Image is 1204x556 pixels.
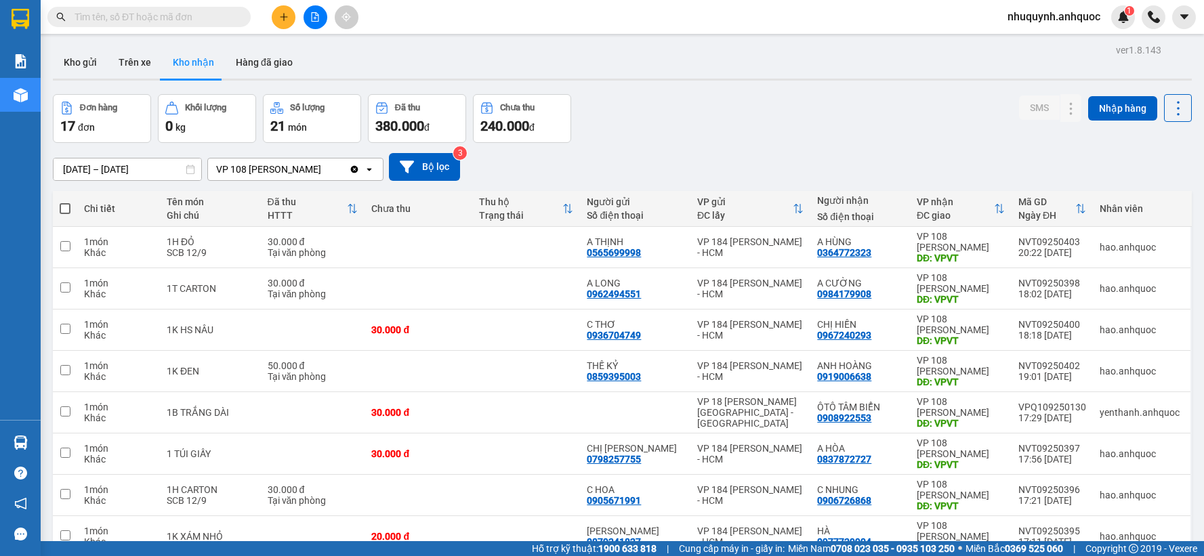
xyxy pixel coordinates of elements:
[1100,490,1184,500] div: hao.anhquoc
[290,103,325,112] div: Số lượng
[80,103,117,112] div: Đơn hàng
[84,330,153,341] div: Khác
[667,541,669,556] span: |
[587,319,684,330] div: C THƠ
[1018,402,1086,412] div: VPQ109250130
[1018,484,1086,495] div: NVT09250396
[473,94,571,143] button: Chưa thu240.000đ
[56,12,66,22] span: search
[1178,11,1190,23] span: caret-down
[270,118,285,134] span: 21
[54,158,201,180] input: Select a date range.
[1100,407,1184,418] div: yenthanh.anhquoc
[958,546,962,551] span: ⚪️
[167,495,254,506] div: SCB 12/9
[268,371,358,382] div: Tại văn phòng
[697,319,804,341] div: VP 184 [PERSON_NAME] - HCM
[917,396,1005,418] div: VP 108 [PERSON_NAME]
[1018,454,1086,465] div: 17:56 [DATE]
[917,314,1005,335] div: VP 108 [PERSON_NAME]
[371,407,465,418] div: 30.000 đ
[14,54,28,68] img: solution-icon
[395,103,420,112] div: Đã thu
[14,497,27,510] span: notification
[697,278,804,299] div: VP 184 [PERSON_NAME] - HCM
[1018,536,1086,547] div: 17:11 [DATE]
[1012,191,1093,227] th: Toggle SortBy
[917,272,1005,294] div: VP 108 [PERSON_NAME]
[304,5,327,29] button: file-add
[817,526,903,536] div: HÀ
[288,122,307,133] span: món
[167,236,254,247] div: 1H ĐỎ
[1019,95,1060,120] button: SMS
[697,196,793,207] div: VP gửi
[84,371,153,382] div: Khác
[817,288,871,299] div: 0984179908
[817,402,903,412] div: ÔTÔ TÂM BIỂN
[1018,443,1086,454] div: NVT09250397
[587,236,684,247] div: A THỊNH
[84,536,153,547] div: Khác
[697,210,793,221] div: ĐC lấy
[268,484,358,495] div: 30.000 đ
[472,191,580,227] th: Toggle SortBy
[75,9,234,24] input: Tìm tên, số ĐT hoặc mã đơn
[371,203,465,214] div: Chưa thu
[917,335,1005,346] div: DĐ: VPVT
[84,236,153,247] div: 1 món
[697,443,804,465] div: VP 184 [PERSON_NAME] - HCM
[272,5,295,29] button: plus
[817,236,903,247] div: A HÙNG
[1018,196,1075,207] div: Mã GD
[532,541,657,556] span: Hỗ trợ kỹ thuật:
[14,467,27,479] span: question-circle
[1100,283,1184,294] div: hao.anhquoc
[167,247,254,258] div: SCB 12/9
[1100,366,1184,377] div: hao.anhquoc
[917,196,994,207] div: VP nhận
[817,360,903,371] div: ANH HOÀNG
[697,236,804,258] div: VP 184 [PERSON_NAME] - HCM
[1127,6,1132,16] span: 1
[1018,360,1086,371] div: NVT09250402
[679,541,785,556] span: Cung cấp máy in - giấy in:
[1018,247,1086,258] div: 20:22 [DATE]
[60,118,75,134] span: 17
[1100,531,1184,542] div: hao.anhquoc
[817,330,871,341] div: 0967240293
[279,12,289,22] span: plus
[598,543,657,554] strong: 1900 633 818
[587,196,684,207] div: Người gửi
[1018,526,1086,536] div: NVT09250395
[479,196,562,207] div: Thu hộ
[587,495,641,506] div: 0905671991
[817,443,903,454] div: A HÒA
[697,484,804,506] div: VP 184 [PERSON_NAME] - HCM
[167,407,254,418] div: 1B TRẮNG DÀI
[53,46,108,79] button: Kho gửi
[817,319,903,330] div: CHỊ HIỀN
[479,210,562,221] div: Trạng thái
[1018,288,1086,299] div: 18:02 [DATE]
[84,454,153,465] div: Khác
[14,88,28,102] img: warehouse-icon
[817,371,871,382] div: 0919006638
[1125,6,1134,16] sup: 1
[268,210,348,221] div: HTTT
[480,118,529,134] span: 240.000
[84,412,153,423] div: Khác
[917,437,1005,459] div: VP 108 [PERSON_NAME]
[1005,543,1063,554] strong: 0369 525 060
[1117,11,1129,23] img: icon-new-feature
[1088,96,1157,121] button: Nhập hàng
[587,278,684,288] div: A LONG
[917,377,1005,387] div: DĐ: VPVT
[185,103,226,112] div: Khối lượng
[917,479,1005,500] div: VP 108 [PERSON_NAME]
[268,236,358,247] div: 30.000 đ
[697,360,804,382] div: VP 184 [PERSON_NAME] - HCM
[268,288,358,299] div: Tại văn phòng
[1018,236,1086,247] div: NVT09250403
[587,536,641,547] div: 0879341827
